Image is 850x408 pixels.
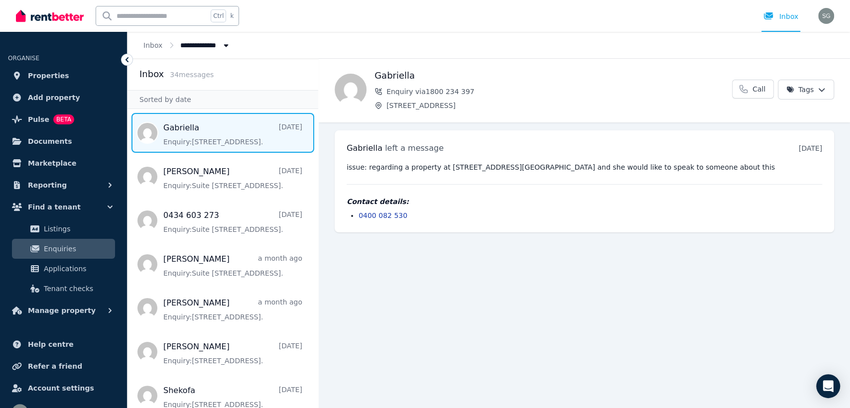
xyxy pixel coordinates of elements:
img: RentBetter [16,8,84,23]
span: Listings [44,223,111,235]
a: Gabriella[DATE]Enquiry:[STREET_ADDRESS]. [163,122,302,147]
button: Tags [778,80,834,100]
nav: Breadcrumb [127,32,247,58]
a: Tenant checks [12,279,115,299]
span: 34 message s [170,71,214,79]
a: Applications [12,259,115,279]
time: [DATE] [799,144,822,152]
span: ORGANISE [8,55,39,62]
span: [STREET_ADDRESS] [386,101,732,110]
button: Find a tenant [8,197,119,217]
a: Account settings [8,378,119,398]
div: Inbox [763,11,798,21]
span: Enquiry via 1800 234 397 [386,87,732,97]
span: Gabriella [347,143,382,153]
img: Gabriella [335,74,366,105]
a: 0434 603 273[DATE]Enquiry:Suite [STREET_ADDRESS]. [163,209,302,234]
span: Enquiries [44,243,111,255]
span: k [230,12,234,20]
span: Applications [44,263,111,275]
a: PulseBETA [8,109,119,129]
span: Refer a friend [28,360,82,372]
h4: Contact details: [347,197,822,206]
a: Enquiries [12,239,115,259]
span: Add property [28,92,80,103]
img: Sydney Gale [818,8,834,24]
span: Find a tenant [28,201,81,213]
span: Help centre [28,338,74,350]
span: BETA [53,114,74,124]
span: Manage property [28,305,96,316]
span: Ctrl [211,9,226,22]
h2: Inbox [139,67,164,81]
a: Properties [8,66,119,86]
span: Tags [786,85,814,95]
a: [PERSON_NAME]a month agoEnquiry:Suite [STREET_ADDRESS]. [163,253,302,278]
span: Account settings [28,382,94,394]
span: Call [752,84,765,94]
a: [PERSON_NAME]a month agoEnquiry:[STREET_ADDRESS]. [163,297,302,322]
a: Listings [12,219,115,239]
h1: Gabriella [374,69,732,83]
button: Manage property [8,301,119,320]
a: 0400 082 530 [359,211,407,219]
a: Add property [8,88,119,107]
button: Reporting [8,175,119,195]
a: Help centre [8,334,119,354]
pre: issue: regarding a property at [STREET_ADDRESS][GEOGRAPHIC_DATA] and she would like to speak to s... [347,162,822,172]
span: Pulse [28,113,49,125]
span: Marketplace [28,157,76,169]
a: [PERSON_NAME][DATE]Enquiry:Suite [STREET_ADDRESS]. [163,166,302,191]
a: Refer a friend [8,356,119,376]
span: left a message [385,143,444,153]
span: Reporting [28,179,67,191]
a: Documents [8,131,119,151]
div: Sorted by date [127,90,318,109]
a: Marketplace [8,153,119,173]
span: Tenant checks [44,283,111,295]
span: Properties [28,70,69,82]
span: Documents [28,135,72,147]
div: Open Intercom Messenger [816,374,840,398]
a: [PERSON_NAME][DATE]Enquiry:[STREET_ADDRESS]. [163,341,302,366]
a: Inbox [143,41,162,49]
a: Call [732,80,774,99]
